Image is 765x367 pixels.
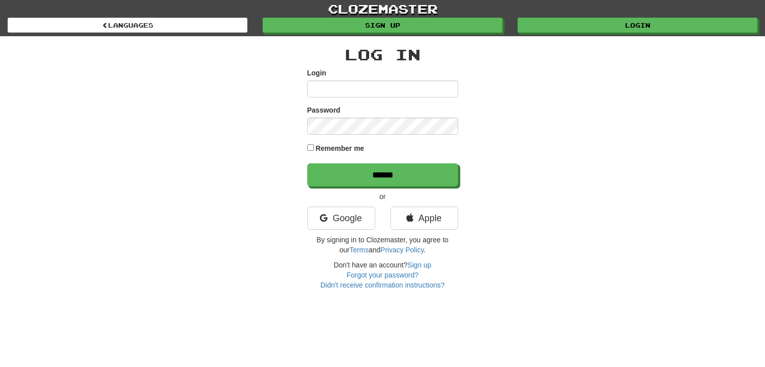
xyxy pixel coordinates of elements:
[307,260,458,290] div: Don't have an account?
[350,246,369,254] a: Terms
[307,235,458,255] p: By signing in to Clozemaster, you agree to our and .
[263,18,502,33] a: Sign up
[8,18,247,33] a: Languages
[307,105,341,115] label: Password
[390,207,458,230] a: Apple
[407,261,431,269] a: Sign up
[315,143,364,153] label: Remember me
[307,68,326,78] label: Login
[380,246,423,254] a: Privacy Policy
[320,281,445,289] a: Didn't receive confirmation instructions?
[518,18,757,33] a: Login
[307,46,458,63] h2: Log In
[307,192,458,202] p: or
[307,207,375,230] a: Google
[347,271,418,279] a: Forgot your password?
